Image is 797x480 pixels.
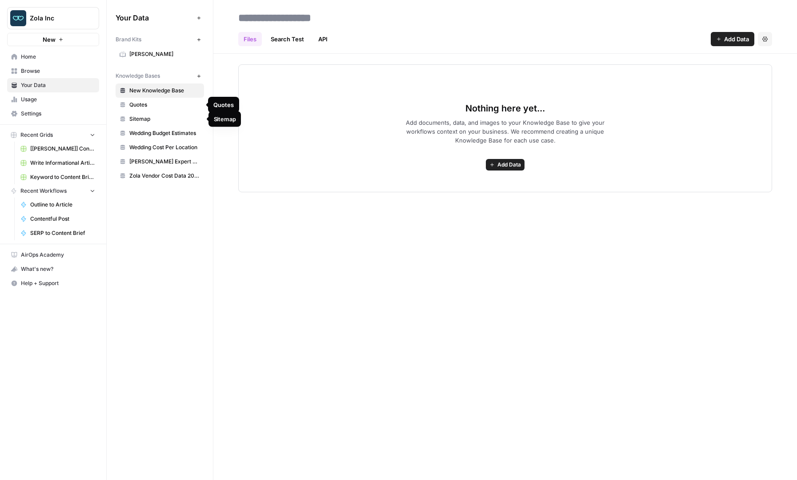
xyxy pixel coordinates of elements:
span: Nothing here yet... [465,102,545,115]
a: Search Test [265,32,309,46]
a: Home [7,50,99,64]
a: Wedding Budget Estimates [116,126,204,140]
span: Sitemap [129,115,200,123]
span: SERP to Content Brief [30,229,95,237]
a: Sitemap [116,112,204,126]
span: Add Data [724,35,749,44]
span: Browse [21,67,95,75]
a: Zola Vendor Cost Data 2025 [116,169,204,183]
span: Keyword to Content Brief Grid [30,173,95,181]
a: [PERSON_NAME] Expert Advice Articles [116,155,204,169]
span: Usage [21,95,95,103]
span: Add documents, data, and images to your Knowledge Base to give your workflows context on your bus... [392,118,619,145]
span: New Knowledge Base [129,87,200,95]
button: Help + Support [7,276,99,290]
button: Workspace: Zola Inc [7,7,99,29]
span: Wedding Cost Per Location [129,143,200,151]
button: Add Data [486,159,525,171]
span: Outline to Article [30,201,95,209]
a: Contentful Post [16,212,99,226]
a: [PERSON_NAME] [116,47,204,61]
button: Add Data [711,32,754,46]
a: Outline to Article [16,198,99,212]
span: [PERSON_NAME] [129,50,200,58]
span: Wedding Budget Estimates [129,129,200,137]
span: Help + Support [21,279,95,287]
span: Brand Kits [116,36,141,44]
a: Your Data [7,78,99,92]
span: Add Data [497,161,521,169]
button: Recent Workflows [7,184,99,198]
span: Zola Vendor Cost Data 2025 [129,172,200,180]
a: [[PERSON_NAME]] Content Creation [16,142,99,156]
a: SERP to Content Brief [16,226,99,240]
span: Recent Workflows [20,187,67,195]
span: [[PERSON_NAME]] Content Creation [30,145,95,153]
img: Zola Inc Logo [10,10,26,26]
a: Browse [7,64,99,78]
span: Write Informational Article [30,159,95,167]
a: Wedding Cost Per Location [116,140,204,155]
span: Quotes [129,101,200,109]
a: Files [238,32,262,46]
span: AirOps Academy [21,251,95,259]
span: Your Data [116,12,193,23]
a: API [313,32,333,46]
div: Sitemap [214,115,236,123]
a: AirOps Academy [7,248,99,262]
button: Recent Grids [7,128,99,142]
span: New [43,35,56,44]
span: Knowledge Bases [116,72,160,80]
a: Write Informational Article [16,156,99,170]
a: Settings [7,107,99,121]
span: Zola Inc [30,14,84,23]
a: Keyword to Content Brief Grid [16,170,99,184]
span: Home [21,53,95,61]
button: New [7,33,99,46]
button: What's new? [7,262,99,276]
div: What's new? [8,262,99,276]
a: New Knowledge Base [116,83,204,98]
a: Usage [7,92,99,107]
span: Contentful Post [30,215,95,223]
span: [PERSON_NAME] Expert Advice Articles [129,158,200,166]
span: Recent Grids [20,131,53,139]
span: Settings [21,110,95,118]
span: Your Data [21,81,95,89]
a: Quotes [116,98,204,112]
